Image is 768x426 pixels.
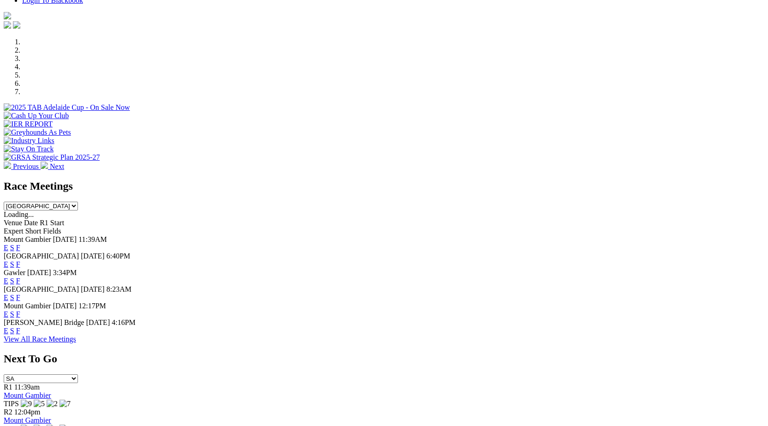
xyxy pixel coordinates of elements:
a: F [16,310,20,318]
a: F [16,327,20,335]
span: [DATE] [53,235,77,243]
h2: Race Meetings [4,180,764,192]
img: 9 [21,400,32,408]
span: [DATE] [81,285,105,293]
a: E [4,327,8,335]
img: Cash Up Your Club [4,112,69,120]
img: chevron-left-pager-white.svg [4,162,11,169]
img: 7 [60,400,71,408]
img: Greyhounds As Pets [4,128,71,137]
span: Short [25,227,42,235]
span: [GEOGRAPHIC_DATA] [4,285,79,293]
span: Gawler [4,269,25,276]
a: Mount Gambier [4,391,51,399]
img: Industry Links [4,137,54,145]
img: twitter.svg [13,21,20,29]
span: Date [24,219,38,227]
span: 8:23AM [107,285,131,293]
span: R1 Start [40,219,64,227]
a: S [10,260,14,268]
span: [PERSON_NAME] Bridge [4,318,84,326]
h2: Next To Go [4,353,764,365]
span: Fields [43,227,61,235]
a: E [4,244,8,252]
a: F [16,260,20,268]
span: Expert [4,227,24,235]
img: GRSA Strategic Plan 2025-27 [4,153,100,162]
span: 11:39AM [78,235,107,243]
span: Venue [4,219,22,227]
span: 4:16PM [112,318,136,326]
a: S [10,310,14,318]
a: S [10,327,14,335]
img: facebook.svg [4,21,11,29]
span: 12:04pm [14,408,41,416]
a: Mount Gambier [4,416,51,424]
span: [DATE] [81,252,105,260]
img: 5 [34,400,45,408]
span: 6:40PM [107,252,131,260]
a: Next [41,162,64,170]
span: 12:17PM [78,302,106,310]
span: [DATE] [27,269,51,276]
span: R1 [4,383,12,391]
a: F [16,294,20,301]
span: 11:39am [14,383,40,391]
a: S [10,244,14,252]
a: E [4,310,8,318]
span: Mount Gambier [4,235,51,243]
img: 2025 TAB Adelaide Cup - On Sale Now [4,103,130,112]
span: R2 [4,408,12,416]
span: 3:34PM [53,269,77,276]
span: Mount Gambier [4,302,51,310]
a: S [10,277,14,285]
a: View All Race Meetings [4,335,76,343]
img: chevron-right-pager-white.svg [41,162,48,169]
img: 2 [47,400,58,408]
span: TIPS [4,400,19,408]
a: E [4,294,8,301]
a: F [16,244,20,252]
span: [GEOGRAPHIC_DATA] [4,252,79,260]
span: [DATE] [53,302,77,310]
a: Previous [4,162,41,170]
img: logo-grsa-white.png [4,12,11,19]
span: Next [50,162,64,170]
a: E [4,277,8,285]
a: F [16,277,20,285]
span: [DATE] [86,318,110,326]
span: Previous [13,162,39,170]
img: Stay On Track [4,145,54,153]
span: Loading... [4,210,34,218]
a: E [4,260,8,268]
a: S [10,294,14,301]
img: IER REPORT [4,120,53,128]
